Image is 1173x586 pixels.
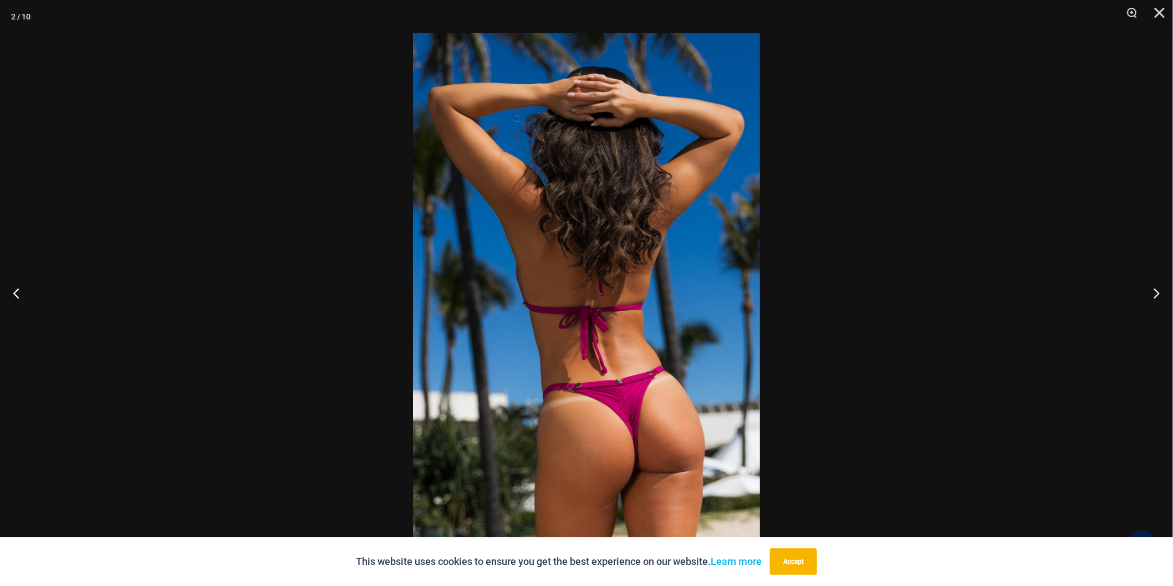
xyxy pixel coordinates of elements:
p: This website uses cookies to ensure you get the best experience on our website. [356,553,762,570]
button: Accept [770,548,817,575]
a: Learn more [711,556,762,567]
img: Tight Rope Pink 319 Top 4228 Thong 06 [413,33,760,553]
div: 2 / 10 [11,8,30,25]
button: Next [1131,265,1173,321]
